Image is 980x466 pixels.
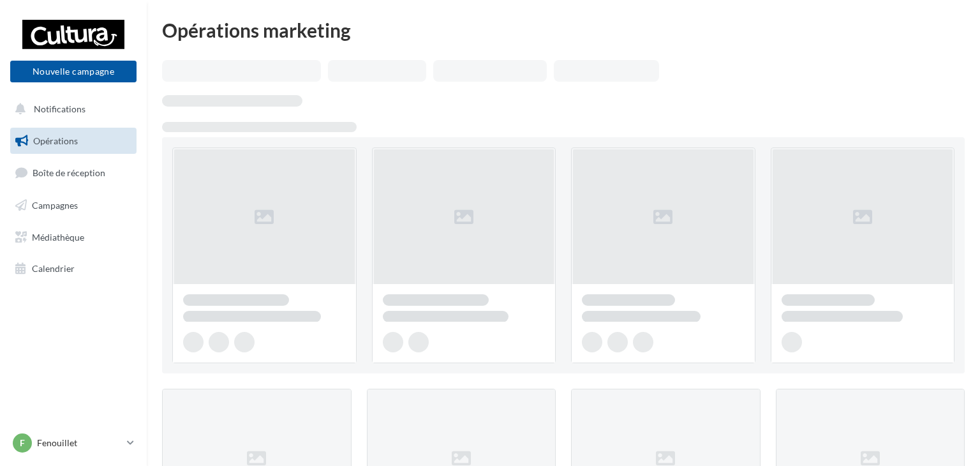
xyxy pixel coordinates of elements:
div: Opérations marketing [162,20,965,40]
span: Opérations [33,135,78,146]
a: Médiathèque [8,224,139,251]
span: Campagnes [32,200,78,211]
a: Calendrier [8,255,139,282]
span: F [20,437,25,449]
a: Campagnes [8,192,139,219]
span: Notifications [34,103,85,114]
span: Médiathèque [32,231,84,242]
a: F Fenouillet [10,431,137,455]
a: Boîte de réception [8,159,139,186]
p: Fenouillet [37,437,122,449]
span: Calendrier [32,263,75,274]
button: Nouvelle campagne [10,61,137,82]
a: Opérations [8,128,139,154]
span: Boîte de réception [33,167,105,178]
button: Notifications [8,96,134,123]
